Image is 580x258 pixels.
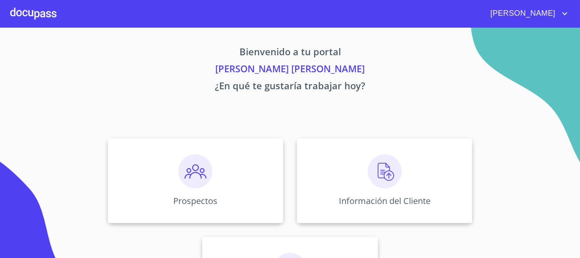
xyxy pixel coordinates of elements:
p: ¿En qué te gustaría trabajar hoy? [28,79,552,96]
span: [PERSON_NAME] [484,7,560,20]
p: Bienvenido a tu portal [28,45,552,62]
p: Prospectos [173,195,217,207]
button: account of current user [484,7,570,20]
img: carga.png [368,154,402,188]
p: Información del Cliente [339,195,431,207]
img: prospectos.png [178,154,212,188]
p: [PERSON_NAME] [PERSON_NAME] [28,62,552,79]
